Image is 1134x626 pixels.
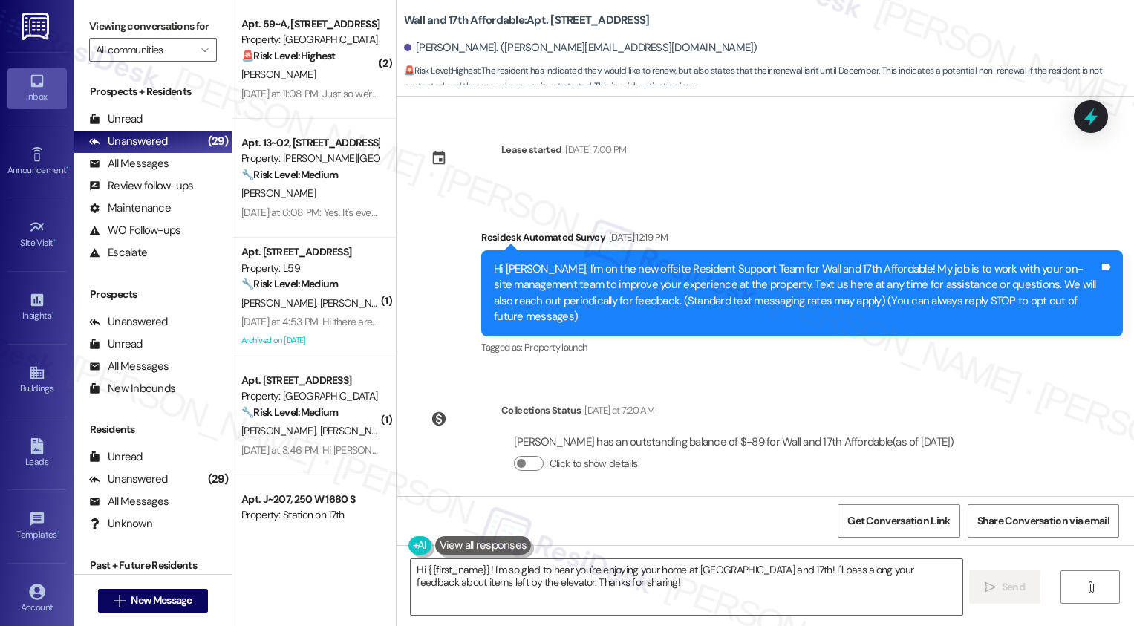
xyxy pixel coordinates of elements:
div: Past + Future Residents [74,558,232,573]
a: Site Visit • [7,215,67,255]
div: Apt. [STREET_ADDRESS] [241,244,379,260]
div: Property: [GEOGRAPHIC_DATA] [241,388,379,404]
div: [DATE] at 3:46 PM: Hi [PERSON_NAME], we tried to come to the office [DATE] to negotiate our lease... [241,443,966,457]
div: Apt. [STREET_ADDRESS] [241,373,379,388]
button: New Message [98,589,208,613]
span: • [53,235,56,246]
i:  [985,581,996,593]
div: [DATE] at 7:20 AM [581,402,654,418]
div: Review follow-ups [89,178,193,194]
span: Share Conversation via email [977,513,1109,529]
b: Wall and 17th Affordable: Apt. [STREET_ADDRESS] [404,13,650,28]
div: Residesk Automated Survey [481,229,1123,250]
a: Buildings [7,360,67,400]
span: Property launch [524,341,587,353]
div: Unread [89,111,143,127]
i:  [1085,581,1096,593]
a: Templates • [7,506,67,547]
span: [PERSON_NAME] [319,296,398,310]
div: Property: [PERSON_NAME][GEOGRAPHIC_DATA] Townhomes [241,151,379,166]
span: [PERSON_NAME] [241,424,320,437]
div: WO Follow-ups [89,223,180,238]
div: Maintenance [89,200,171,216]
div: Unread [89,336,143,352]
span: Send [1002,579,1025,595]
button: Get Conversation Link [838,504,959,538]
strong: 🔧 Risk Level: Medium [241,168,338,181]
div: New Inbounds [89,381,175,397]
i:  [201,44,209,56]
div: All Messages [89,359,169,374]
div: Unknown [89,516,152,532]
div: Collections Status [501,402,581,418]
div: Property: [GEOGRAPHIC_DATA] at [GEOGRAPHIC_DATA] [241,32,379,48]
div: Escalate [89,245,147,261]
div: Property: Station on 17th [241,507,379,523]
strong: 🔧 Risk Level: Medium [241,405,338,419]
a: Account [7,579,67,619]
div: Unanswered [89,134,168,149]
div: [DATE] at 6:08 PM: Yes. It's even better this year because the poop on the property has really be... [241,206,756,219]
div: Unanswered [89,314,168,330]
div: Hi [PERSON_NAME], I'm on the new offsite Resident Support Team for Wall and 17th Affordable! My j... [494,261,1099,325]
span: [PERSON_NAME] [241,296,320,310]
div: Unanswered [89,472,168,487]
div: [PERSON_NAME] has an outstanding balance of $-89 for Wall and 17th Affordable (as of [DATE]) [514,434,954,450]
div: Prospects [74,287,232,302]
span: [PERSON_NAME] [241,186,316,200]
div: [DATE] 12:19 PM [605,229,668,245]
div: All Messages [89,494,169,509]
img: ResiDesk Logo [22,13,52,40]
label: Viewing conversations for [89,15,217,38]
span: • [51,308,53,319]
div: [DATE] 7:00 PM [561,142,626,157]
span: • [66,163,68,173]
div: [PERSON_NAME]. ([PERSON_NAME][EMAIL_ADDRESS][DOMAIN_NAME]) [404,40,757,56]
div: Prospects + Residents [74,84,232,100]
i:  [114,595,125,607]
span: [PERSON_NAME] [319,424,394,437]
span: : The resident has indicated they would like to renew, but also states that their renewal isn't u... [404,63,1134,95]
strong: 🚨 Risk Level: Highest [241,49,336,62]
label: Click to show details [550,456,637,472]
span: [PERSON_NAME] [241,68,316,81]
a: Inbox [7,68,67,108]
textarea: Hi {{first_name}}! I'm so glad to hear you're enjoying your home at [GEOGRAPHIC_DATA] and 17th! I... [411,559,962,615]
div: Property: L59 [241,261,379,276]
a: Insights • [7,287,67,327]
div: Apt. 59~A, [STREET_ADDRESS] [241,16,379,32]
div: Archived on [DATE] [240,331,380,350]
div: Apt. J~207, 250 W 1680 S [241,492,379,507]
strong: 🔧 Risk Level: Medium [241,277,338,290]
div: (29) [204,130,232,153]
div: Tagged as: [481,336,1123,358]
div: Unread [89,449,143,465]
span: Get Conversation Link [847,513,950,529]
span: New Message [131,593,192,608]
button: Send [969,570,1041,604]
div: All Messages [89,156,169,172]
a: Leads [7,434,67,474]
div: (29) [204,468,232,491]
input: All communities [96,38,193,62]
div: Residents [74,422,232,437]
strong: 🚨 Risk Level: Highest [404,65,480,76]
div: Apt. 13~02, [STREET_ADDRESS][PERSON_NAME] [241,135,379,151]
div: Lease started [501,142,562,157]
button: Share Conversation via email [968,504,1119,538]
span: • [57,527,59,538]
